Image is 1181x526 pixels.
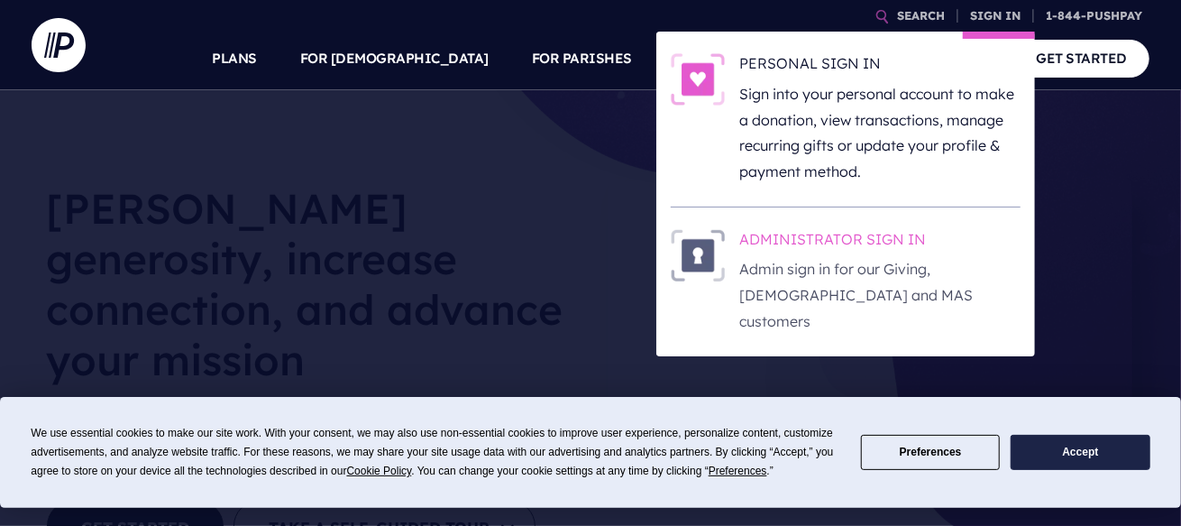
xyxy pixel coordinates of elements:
div: We use essential cookies to make our site work. With your consent, we may also use non-essential ... [31,424,839,481]
a: PERSONAL SIGN IN - Illustration PERSONAL SIGN IN Sign into your personal account to make a donati... [671,53,1021,185]
a: EXPLORE [799,27,862,90]
a: FOR [DEMOGRAPHIC_DATA] [300,27,489,90]
a: FOR PARISHES [532,27,632,90]
button: Preferences [861,435,1000,470]
a: COMPANY [904,27,971,90]
h6: ADMINISTRATOR SIGN IN [739,229,1021,256]
img: PERSONAL SIGN IN - Illustration [671,53,725,106]
a: ADMINISTRATOR SIGN IN - Illustration ADMINISTRATOR SIGN IN Admin sign in for our Giving, [DEMOGRA... [671,229,1021,335]
p: Admin sign in for our Giving, [DEMOGRAPHIC_DATA] and MAS customers [739,256,1021,334]
a: SOLUTIONS [675,27,755,90]
p: Sign into your personal account to make a donation, view transactions, manage recurring gifts or ... [739,81,1021,185]
a: PLANS [213,27,258,90]
button: Accept [1011,435,1149,470]
span: Preferences [709,465,767,477]
h6: PERSONAL SIGN IN [739,53,1021,80]
img: ADMINISTRATOR SIGN IN - Illustration [671,229,725,281]
a: GET STARTED [1014,40,1150,77]
span: Cookie Policy [347,465,412,477]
